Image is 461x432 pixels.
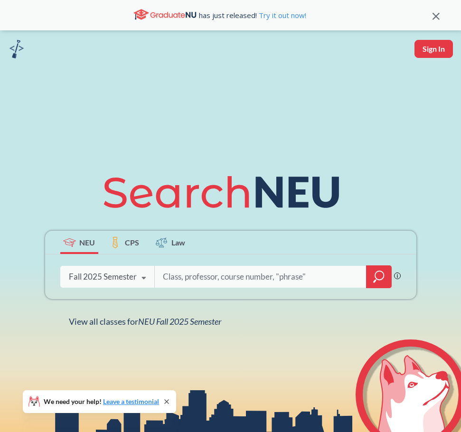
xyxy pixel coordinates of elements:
[414,40,453,58] button: Sign In
[79,237,95,248] span: NEU
[171,237,185,248] span: Law
[257,10,306,20] a: Try it out now!
[9,40,24,58] img: sandbox logo
[125,237,139,248] span: CPS
[138,316,221,327] span: NEU Fall 2025 Semester
[199,10,306,20] span: has just released!
[69,272,137,282] div: Fall 2025 Semester
[69,316,221,327] span: View all classes for
[44,398,159,405] span: We need your help!
[366,265,392,288] div: magnifying glass
[373,270,385,283] svg: magnifying glass
[103,397,159,405] a: Leave a testimonial
[162,267,359,287] input: Class, professor, course number, "phrase"
[9,40,24,61] a: sandbox logo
